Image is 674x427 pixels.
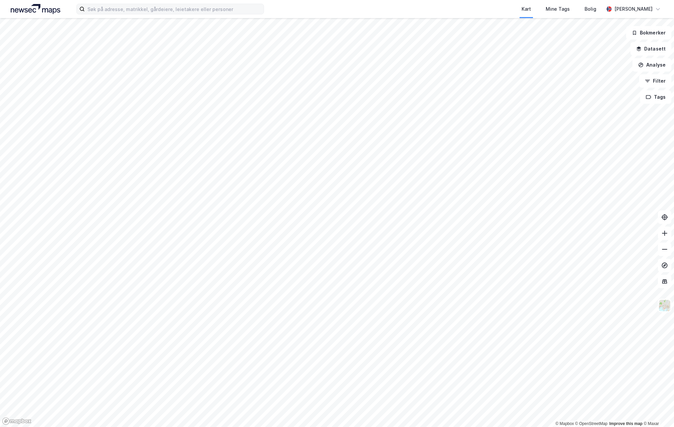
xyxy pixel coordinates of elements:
[546,5,570,13] div: Mine Tags
[522,5,531,13] div: Kart
[641,395,674,427] iframe: Chat Widget
[85,4,264,14] input: Søk på adresse, matrikkel, gårdeiere, leietakere eller personer
[11,4,60,14] img: logo.a4113a55bc3d86da70a041830d287a7e.svg
[585,5,596,13] div: Bolig
[614,5,653,13] div: [PERSON_NAME]
[641,395,674,427] div: Kontrollprogram for chat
